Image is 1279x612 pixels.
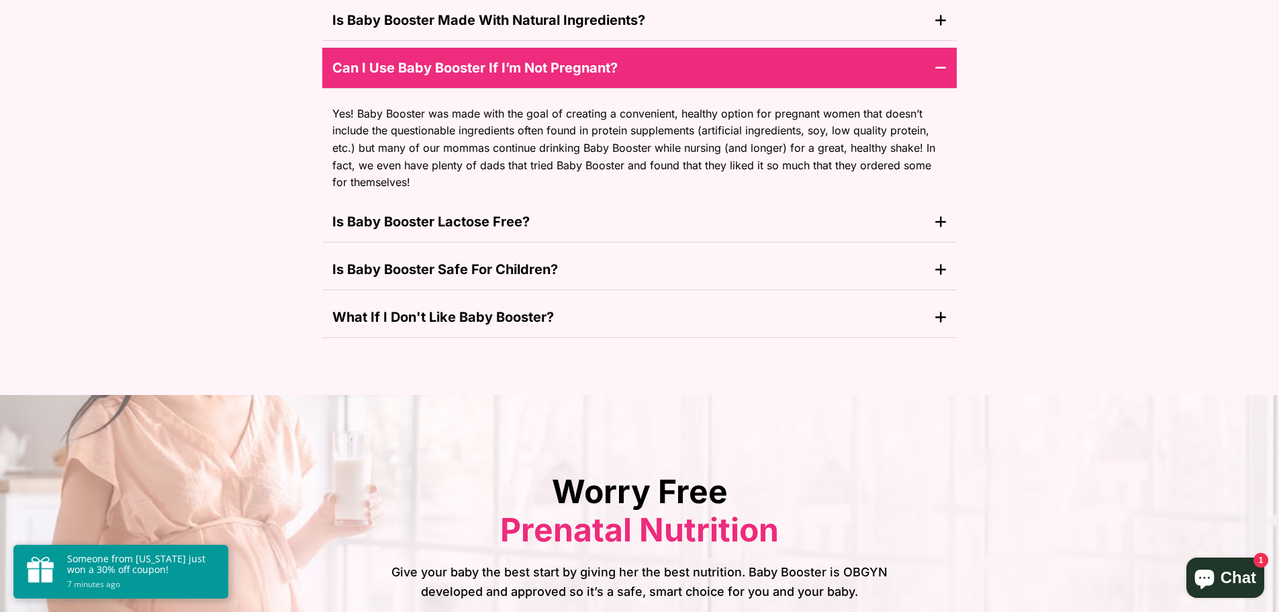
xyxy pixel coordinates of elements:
button: Is baby booster lactose free? [322,202,957,243]
span: What if I don't like baby booster? [332,309,554,325]
span: Can I use baby booster if I’m not pregnant? [332,60,618,76]
span: Is baby booster made with natural ingredients? [332,12,645,28]
button: What if I don't like baby booster? [322,297,957,338]
small: 7 minutes ago [67,578,215,591]
span: Give your baby the best start by giving her the best nutrition. Baby Booster is OBGYN developed a... [388,563,892,602]
button: Is baby booster safe for children? [322,249,957,290]
p: Someone from [US_STATE] just won a 30% off coupon! [67,554,215,575]
span: Yes! Baby Booster was made with the goal of creating a convenient, healthy option for pregnant wo... [332,105,947,191]
inbox-online-store-chat: Shopify online store chat [1182,558,1268,601]
img: gift.png [27,556,54,583]
span: Is baby booster safe for children? [332,261,558,277]
span: Prenatal Nutrition [500,472,779,550]
font: Worry Free [552,472,728,511]
span: Is baby booster lactose free? [332,214,530,230]
button: Can I use baby booster if I’m not pregnant? [322,48,957,89]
